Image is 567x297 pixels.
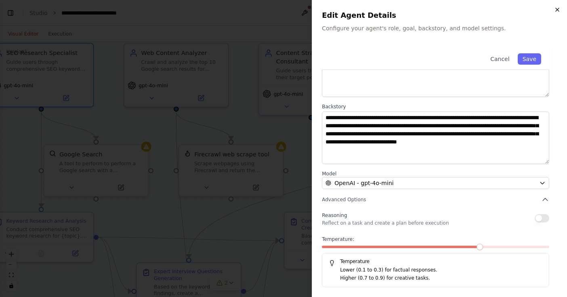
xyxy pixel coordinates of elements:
span: Advanced Options [322,196,366,203]
button: OpenAI - gpt-4o-mini [322,177,549,189]
p: Reflect on a task and create a plan before execution [322,220,449,226]
button: Advanced Options [322,196,549,204]
button: Save [518,53,541,65]
span: OpenAI - gpt-4o-mini [334,179,393,187]
p: Lower (0.1 to 0.3) for factual responses. [340,266,542,274]
p: Configure your agent's role, goal, backstory, and model settings. [322,24,557,32]
span: Reasoning [322,213,347,218]
h5: Temperature [329,258,542,265]
span: Temperature: [322,236,354,242]
h2: Edit Agent Details [322,10,557,21]
label: Model [322,171,549,177]
button: Cancel [485,53,514,65]
label: Backstory [322,103,549,110]
p: Higher (0.7 to 0.9) for creative tasks. [340,274,542,282]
